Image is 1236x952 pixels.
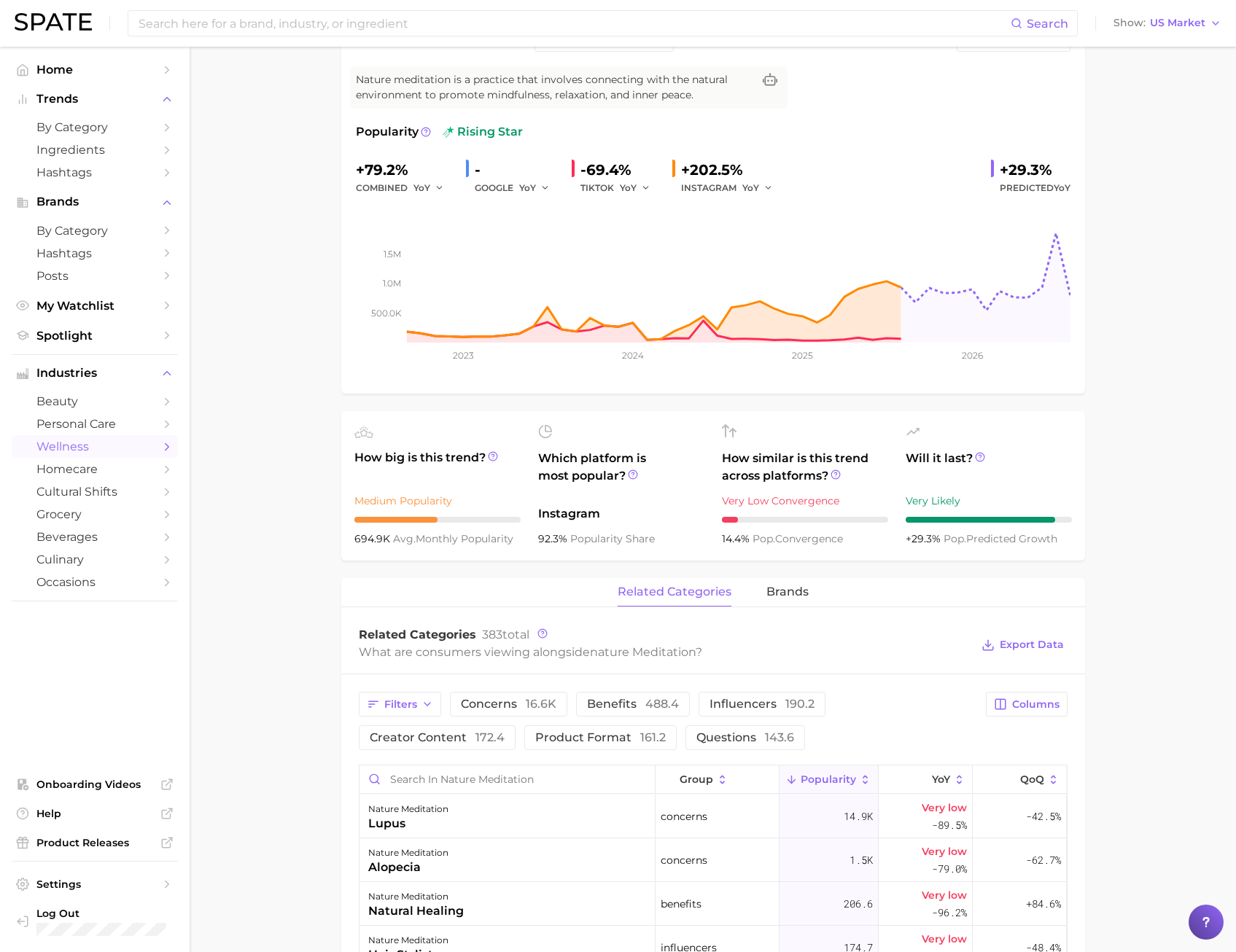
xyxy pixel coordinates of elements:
[906,450,1072,485] span: Will it last?
[36,575,153,589] span: occasions
[36,530,153,544] span: beverages
[922,886,967,904] span: Very low
[12,116,178,138] a: by Category
[36,878,153,891] span: Settings
[922,799,967,816] span: Very low
[137,11,1011,36] input: Search here for a brand, industry, or ingredient
[12,265,178,287] a: Posts
[36,367,153,380] span: Industries
[354,449,521,485] span: How big is this trend?
[580,179,661,197] div: TIKTOK
[12,58,178,81] a: Home
[12,832,178,854] a: Product Releases
[587,698,679,710] span: benefits
[368,859,448,876] div: alopecia
[36,553,153,566] span: culinary
[1026,808,1061,825] span: -42.5%
[590,645,696,659] span: nature meditation
[36,836,153,849] span: Product Releases
[906,532,944,545] span: +29.3%
[792,350,813,361] tspan: 2025
[12,219,178,242] a: by Category
[359,692,441,717] button: Filters
[393,532,513,545] span: monthly popularity
[359,882,1067,926] button: nature meditationnatural healingbenefits206.6Very low-96.2%+84.6%
[973,765,1066,794] button: QoQ
[978,635,1067,655] button: Export Data
[765,730,794,744] span: 143.6
[645,697,679,711] span: 488.4
[36,778,153,791] span: Onboarding Videos
[368,932,448,949] div: nature meditation
[12,480,178,503] a: cultural shifts
[12,873,178,895] a: Settings
[354,517,521,523] div: 5 / 10
[681,179,783,197] div: INSTAGRAM
[766,585,809,598] span: brands
[36,195,153,208] span: Brands
[961,350,982,361] tspan: 2026
[1000,179,1070,197] span: Predicted
[475,179,560,197] div: GOOGLE
[370,732,505,744] span: creator content
[844,895,873,913] span: 206.6
[519,182,536,194] span: YoY
[12,138,178,161] a: Ingredients
[354,492,521,510] div: Medium Popularity
[12,435,178,458] a: wellness
[36,299,153,313] span: My Watchlist
[519,179,551,197] button: YoY
[1012,698,1060,711] span: Columns
[656,765,780,794] button: group
[36,224,153,238] span: by Category
[570,532,655,545] span: popularity share
[535,732,666,744] span: product format
[844,808,873,825] span: 14.9k
[661,851,707,869] span: concerns
[36,485,153,499] span: cultural shifts
[742,182,759,194] span: YoY
[742,179,774,197] button: YoY
[722,450,888,485] span: How similar is this trend across platforms?
[1113,19,1146,27] span: Show
[753,532,775,545] abbr: popularity index
[356,179,454,197] div: combined
[526,697,556,711] span: 16.6k
[356,158,454,182] div: +79.2%
[36,417,153,431] span: personal care
[538,532,570,545] span: 92.3%
[580,158,661,182] div: -69.4%
[722,532,753,545] span: 14.4%
[1150,19,1205,27] span: US Market
[359,628,476,641] span: Related Categories
[922,843,967,860] span: Very low
[1000,158,1070,182] div: +29.3%
[661,895,701,913] span: benefits
[36,165,153,179] span: Hashtags
[368,888,464,905] div: nature meditation
[538,450,704,498] span: Which platform is most popular?
[12,294,178,317] a: My Watchlist
[680,773,713,785] span: group
[850,851,873,869] span: 1.5k
[944,532,966,545] abbr: popularity index
[368,800,448,818] div: nature meditation
[932,860,967,878] span: -79.0%
[12,503,178,526] a: grocery
[932,816,967,834] span: -89.5%
[36,507,153,521] span: grocery
[1054,182,1070,193] span: YoY
[696,732,794,744] span: questions
[354,532,393,545] span: 694.9k
[12,362,178,384] button: Industries
[36,246,153,260] span: Hashtags
[801,773,856,785] span: Popularity
[482,628,529,641] span: total
[368,902,464,920] div: natural healing
[482,628,502,641] span: 383
[36,63,153,77] span: Home
[621,350,643,361] tspan: 2024
[1026,895,1061,913] span: +84.6%
[922,930,967,948] span: Very low
[36,93,153,106] span: Trends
